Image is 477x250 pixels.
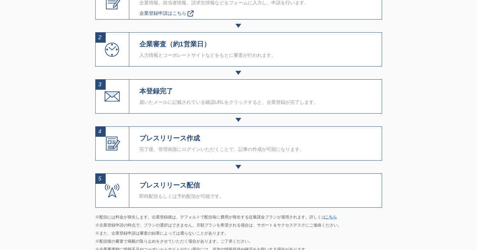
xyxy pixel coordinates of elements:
p: 届いたメールに記載されている確認URLをクリックすると、企業登録が完了します。 [139,98,318,106]
span: 2 [98,35,101,41]
h4: 企業審査（約1営業日） [139,40,276,48]
h4: プレスリリース作成 [139,134,304,142]
p: 完了後、管理画面にログインいただくことで、記事の作成が可能になります。 [139,145,304,153]
span: 5 [98,176,101,182]
span: 企業登録申請はこちら [139,10,186,16]
h4: プレスリリース配信 [139,181,224,189]
p: 入力情報とコーポレートサイトなどをもとに審査が行われます。 [139,51,276,59]
a: 企業登録申請はこちら [139,10,194,16]
h4: 本登録完了 [139,87,318,95]
a: こちら [325,215,337,219]
span: 4 [98,129,101,135]
span: 3 [98,82,101,88]
p: 即時配信もしくは予約配信が可能です。 [139,193,224,200]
